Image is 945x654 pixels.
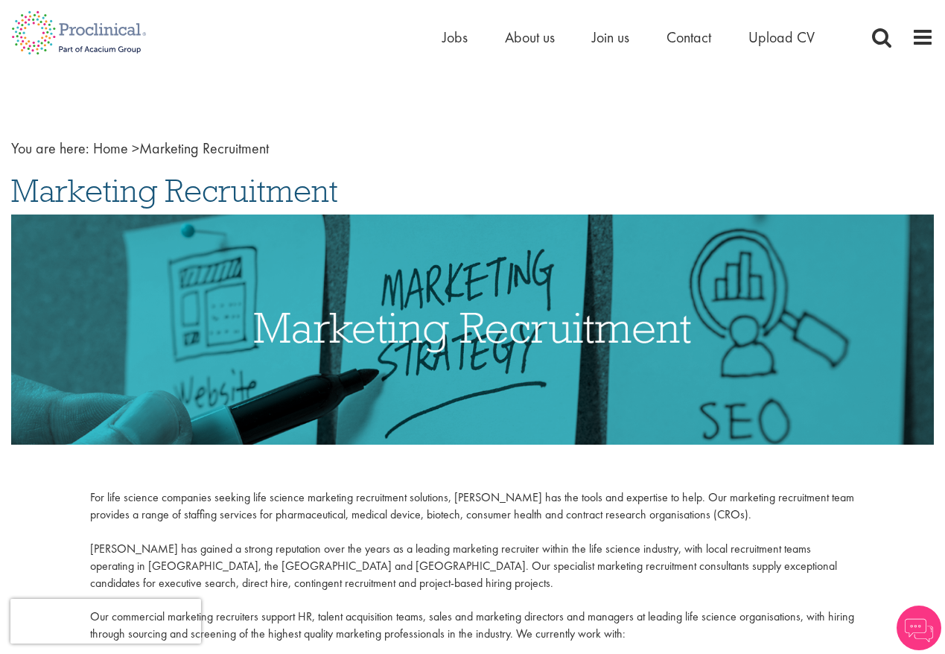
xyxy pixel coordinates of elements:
span: You are here: [11,139,89,158]
a: Upload CV [748,28,815,47]
span: Marketing Recruitment [11,171,338,211]
span: Marketing Recruitment [93,139,269,158]
a: breadcrumb link to Home [93,139,128,158]
img: Chatbot [897,606,941,650]
span: > [132,139,139,158]
a: Join us [592,28,629,47]
a: About us [505,28,555,47]
a: Jobs [442,28,468,47]
a: Contact [666,28,711,47]
img: Marketing Recruitment [11,215,934,445]
iframe: reCAPTCHA [10,599,201,644]
p: For life science companies seeking life science marketing recruitment solutions, [PERSON_NAME] ha... [90,489,856,643]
